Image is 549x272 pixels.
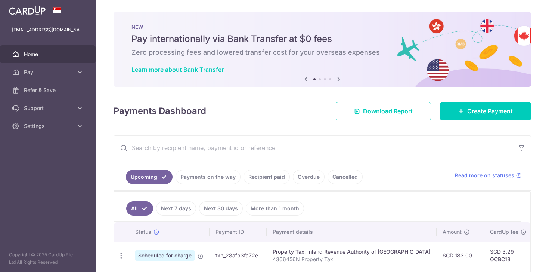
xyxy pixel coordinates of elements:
img: CardUp [9,6,46,15]
p: 4366456N Property Tax [273,256,431,263]
h6: Zero processing fees and lowered transfer cost for your overseas expenses [131,48,513,57]
p: [EMAIL_ADDRESS][DOMAIN_NAME] [12,26,84,34]
th: Payment details [267,222,437,242]
th: Payment ID [210,222,267,242]
a: Learn more about Bank Transfer [131,66,224,73]
span: Create Payment [467,107,513,116]
td: SGD 183.00 [437,242,484,269]
span: Scheduled for charge [135,250,195,261]
a: More than 1 month [246,201,304,216]
span: Refer & Save [24,86,73,94]
a: Download Report [336,102,431,120]
p: NEW [131,24,513,30]
td: SGD 3.29 OCBC18 [484,242,533,269]
div: Property Tax. Inland Revenue Authority of [GEOGRAPHIC_DATA] [273,248,431,256]
a: Payments on the way [176,170,241,184]
h5: Pay internationally via Bank Transfer at $0 fees [131,33,513,45]
img: Bank transfer banner [114,12,531,87]
span: CardUp fee [490,228,518,236]
span: Home [24,51,73,58]
span: Settings [24,122,73,130]
a: Create Payment [440,102,531,120]
span: Read more on statuses [455,172,514,179]
td: txn_28afb3fa72e [210,242,267,269]
a: Overdue [293,170,325,184]
span: Status [135,228,151,236]
span: Amount [443,228,462,236]
a: Cancelled [328,170,363,184]
span: Support [24,104,73,112]
a: Next 30 days [199,201,243,216]
a: All [126,201,153,216]
a: Recipient paid [244,170,290,184]
input: Search by recipient name, payment id or reference [114,136,513,160]
span: Download Report [363,107,413,116]
a: Read more on statuses [455,172,522,179]
a: Next 7 days [156,201,196,216]
h4: Payments Dashboard [114,104,206,118]
span: Pay [24,68,73,76]
a: Upcoming [126,170,173,184]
